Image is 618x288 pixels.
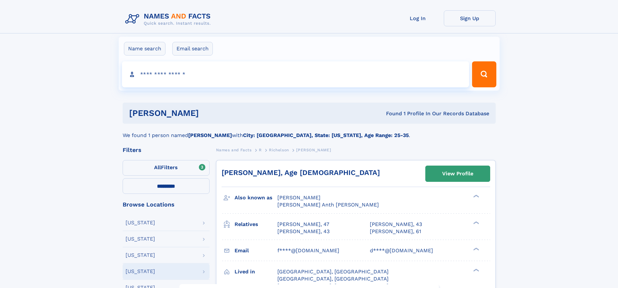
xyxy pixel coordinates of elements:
[472,247,479,251] div: ❯
[426,166,490,182] a: View Profile
[124,42,165,56] label: Name search
[277,221,329,228] a: [PERSON_NAME], 47
[216,146,252,154] a: Names and Facts
[129,109,293,117] h1: [PERSON_NAME]
[472,194,479,198] div: ❯
[123,124,496,139] div: We found 1 person named with .
[122,61,469,87] input: search input
[472,61,496,87] button: Search Button
[277,202,379,208] span: [PERSON_NAME] Anth [PERSON_NAME]
[188,132,232,138] b: [PERSON_NAME]
[126,236,155,242] div: [US_STATE]
[269,148,289,152] span: Richelson
[154,164,161,170] span: All
[126,220,155,225] div: [US_STATE]
[126,253,155,258] div: [US_STATE]
[235,192,277,203] h3: Also known as
[222,169,380,177] a: [PERSON_NAME], Age [DEMOGRAPHIC_DATA]
[243,132,409,138] b: City: [GEOGRAPHIC_DATA], State: [US_STATE], Age Range: 25-35
[392,10,444,26] a: Log In
[235,245,277,256] h3: Email
[292,110,489,117] div: Found 1 Profile In Our Records Database
[126,269,155,274] div: [US_STATE]
[269,146,289,154] a: Richelson
[123,10,216,28] img: Logo Names and Facts
[472,220,479,225] div: ❯
[472,268,479,272] div: ❯
[296,148,331,152] span: [PERSON_NAME]
[123,160,210,176] label: Filters
[277,269,389,275] span: [GEOGRAPHIC_DATA], [GEOGRAPHIC_DATA]
[235,219,277,230] h3: Relatives
[442,166,473,181] div: View Profile
[277,228,330,235] a: [PERSON_NAME], 43
[370,228,421,235] a: [PERSON_NAME], 61
[123,202,210,207] div: Browse Locations
[444,10,496,26] a: Sign Up
[259,146,262,154] a: R
[235,266,277,277] h3: Lived in
[259,148,262,152] span: R
[277,276,389,282] span: [GEOGRAPHIC_DATA], [GEOGRAPHIC_DATA]
[277,194,321,201] span: [PERSON_NAME]
[370,221,422,228] a: [PERSON_NAME], 43
[172,42,213,56] label: Email search
[123,147,210,153] div: Filters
